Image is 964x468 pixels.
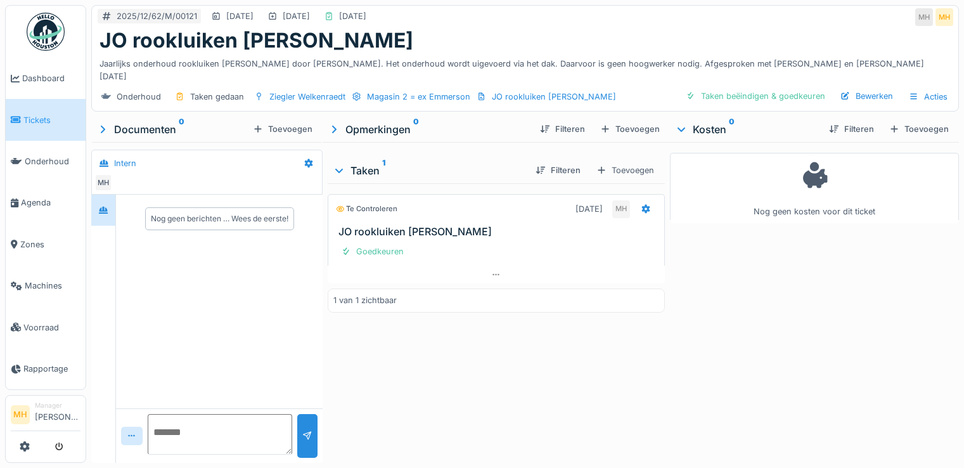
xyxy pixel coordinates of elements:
[23,363,80,375] span: Rapportage
[114,157,136,169] div: Intern
[27,13,65,51] img: Badge_color-CXgf-gQk.svg
[283,10,310,22] div: [DATE]
[190,91,244,103] div: Taken gedaan
[336,243,409,260] div: Goedkeuren
[96,122,248,137] div: Documenten
[339,10,366,22] div: [DATE]
[117,91,161,103] div: Onderhoud
[35,401,80,410] div: Manager
[6,348,86,389] a: Rapportage
[94,174,112,192] div: MH
[915,8,933,26] div: MH
[328,122,530,137] div: Opmerkingen
[117,10,197,22] div: 2025/12/62/M/00121
[382,163,385,178] sup: 1
[179,122,184,137] sup: 0
[226,10,254,22] div: [DATE]
[903,88,953,106] div: Acties
[413,122,419,137] sup: 0
[678,159,951,218] div: Nog geen kosten voor dit ticket
[884,120,954,138] div: Toevoegen
[100,53,951,82] div: Jaarlijks onderhoud rookluiken [PERSON_NAME] door [PERSON_NAME]. Het onderhoud wordt uigevoerd vi...
[6,224,86,265] a: Zones
[21,197,80,209] span: Agenda
[575,203,603,215] div: [DATE]
[25,155,80,167] span: Onderhoud
[23,114,80,126] span: Tickets
[492,91,616,103] div: JO rookluiken [PERSON_NAME]
[595,120,665,138] div: Toevoegen
[333,294,397,306] div: 1 van 1 zichtbaar
[25,280,80,292] span: Machines
[100,29,413,53] h1: JO rookluiken [PERSON_NAME]
[530,162,586,179] div: Filteren
[681,88,830,105] div: Taken beëindigen & goedkeuren
[675,122,819,137] div: Kosten
[367,91,470,103] div: Magasin 2 = ex Emmerson
[6,306,86,348] a: Voorraad
[269,91,345,103] div: Ziegler Welkenraedt
[6,141,86,182] a: Onderhoud
[248,120,318,138] div: Toevoegen
[591,161,660,179] div: Toevoegen
[35,401,80,428] li: [PERSON_NAME]
[6,182,86,223] a: Agenda
[20,238,80,250] span: Zones
[612,200,630,218] div: MH
[11,401,80,431] a: MH Manager[PERSON_NAME]
[535,120,590,138] div: Filteren
[729,122,735,137] sup: 0
[23,322,80,334] span: Voorraad
[6,58,86,99] a: Dashboard
[22,72,80,84] span: Dashboard
[336,204,397,214] div: Te controleren
[11,405,30,424] li: MH
[338,226,659,238] h3: JO rookluiken [PERSON_NAME]
[151,213,288,224] div: Nog geen berichten … Wees de eerste!
[824,120,879,138] div: Filteren
[6,265,86,306] a: Machines
[333,163,525,178] div: Taken
[6,99,86,140] a: Tickets
[935,8,953,26] div: MH
[835,88,898,105] div: Bewerken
